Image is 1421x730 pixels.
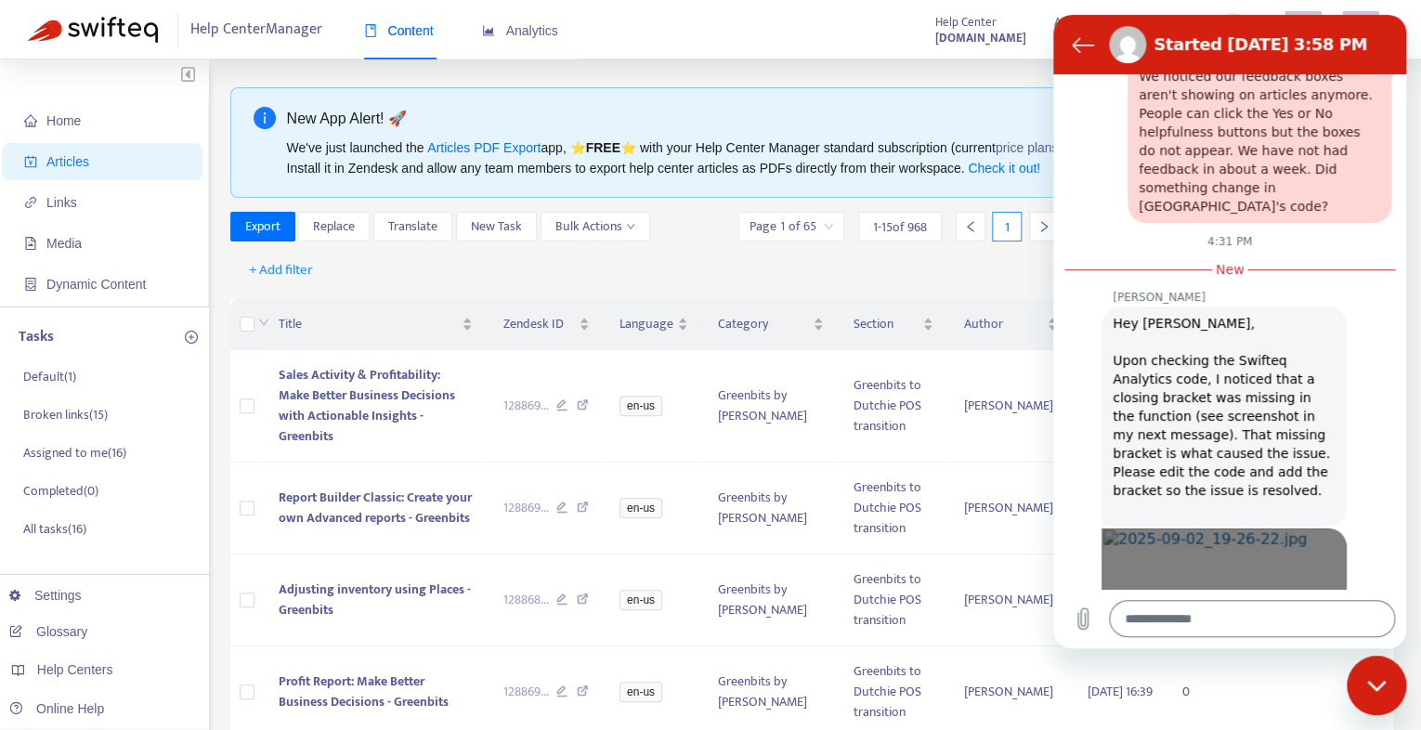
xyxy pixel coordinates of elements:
[23,367,76,386] p: Default ( 1 )
[1054,12,1093,33] span: Articles
[964,220,977,233] span: left
[279,671,449,712] span: Profit Report: Make Better Business Decisions - Greenbits
[24,237,37,250] span: file-image
[718,314,809,334] span: Category
[24,114,37,127] span: home
[19,326,54,348] p: Tasks
[11,585,48,622] button: Upload file
[235,255,327,285] button: + Add filter
[948,299,1073,350] th: Author
[9,701,104,716] a: Online Help
[1347,656,1406,715] iframe: Button to launch messaging window, conversation in progress
[185,331,198,344] span: plus-circle
[23,405,108,424] p: Broken links ( 15 )
[502,682,548,702] span: 128869 ...
[703,350,839,463] td: Greenbits by [PERSON_NAME]
[619,498,662,518] span: en-us
[482,23,558,38] span: Analytics
[279,487,472,528] span: Report Builder Classic: Create your own Advanced reports - Greenbits
[839,299,948,350] th: Section
[1088,681,1153,702] span: [DATE] 16:39
[230,212,295,241] button: Export
[279,579,471,620] span: Adjusting inventory using Places - Greenbits
[279,364,455,447] span: Sales Activity & Profitability: Make Better Business Decisions with Actionable Insights - Greenbits
[46,154,89,169] span: Articles
[298,212,370,241] button: Replace
[48,513,293,648] a: Image shared. Ask your agent for more context, if required. Open in new tab.
[24,278,37,291] span: container
[364,23,434,38] span: Content
[287,137,1352,178] div: We've just launched the app, ⭐ ⭐️ with your Help Center Manager standard subscription (current on...
[245,216,280,237] span: Export
[703,554,839,646] td: Greenbits by [PERSON_NAME]
[854,314,919,334] span: Section
[703,299,839,350] th: Category
[502,498,548,518] span: 128869 ...
[619,314,673,334] span: Language
[287,107,1352,130] div: New App Alert! 🚀
[968,161,1040,176] a: Check it out!
[555,216,635,237] span: Bulk Actions
[388,216,437,237] span: Translate
[279,314,459,334] span: Title
[948,463,1073,554] td: [PERSON_NAME]
[471,216,522,237] span: New Task
[9,588,82,603] a: Settings
[502,396,548,416] span: 128869 ...
[254,107,276,129] span: info-circle
[488,299,605,350] th: Zendesk ID
[839,554,948,646] td: Greenbits to Dutchie POS transition
[373,212,452,241] button: Translate
[427,140,541,155] a: Articles PDF Export
[249,259,313,281] span: + Add filter
[935,28,1026,48] strong: [DOMAIN_NAME]
[541,212,650,241] button: Bulk Actionsdown
[456,212,537,241] button: New Task
[948,350,1073,463] td: [PERSON_NAME]
[23,443,126,463] p: Assigned to me ( 16 )
[605,299,703,350] th: Language
[948,554,1073,646] td: [PERSON_NAME]
[190,12,322,47] span: Help Center Manager
[935,12,997,33] span: Help Center
[1121,12,1168,33] span: Last Sync
[502,314,575,334] span: Zendesk ID
[9,624,87,639] a: Glossary
[585,140,619,155] b: FREE
[23,519,86,539] p: All tasks ( 16 )
[619,396,662,416] span: en-us
[23,481,98,501] p: Completed ( 0 )
[258,317,269,328] span: down
[963,314,1043,334] span: Author
[619,682,662,702] span: en-us
[37,662,113,677] span: Help Centers
[1037,220,1050,233] span: right
[873,217,927,237] span: 1 - 15 of 968
[839,350,948,463] td: Greenbits to Dutchie POS transition
[619,590,662,610] span: en-us
[703,463,839,554] td: Greenbits by [PERSON_NAME]
[996,140,1059,155] a: price plans
[46,277,146,292] span: Dynamic Content
[482,24,495,37] span: area-chart
[839,463,948,554] td: Greenbits to Dutchie POS transition
[28,17,158,43] img: Swifteq
[626,222,635,231] span: down
[264,299,489,350] th: Title
[502,590,548,610] span: 128868 ...
[24,196,37,209] span: link
[46,236,82,251] span: Media
[46,195,77,210] span: Links
[46,113,81,128] span: Home
[935,27,1026,48] a: [DOMAIN_NAME]
[1053,15,1406,648] iframe: Messaging window
[313,216,355,237] span: Replace
[24,155,37,168] span: account-book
